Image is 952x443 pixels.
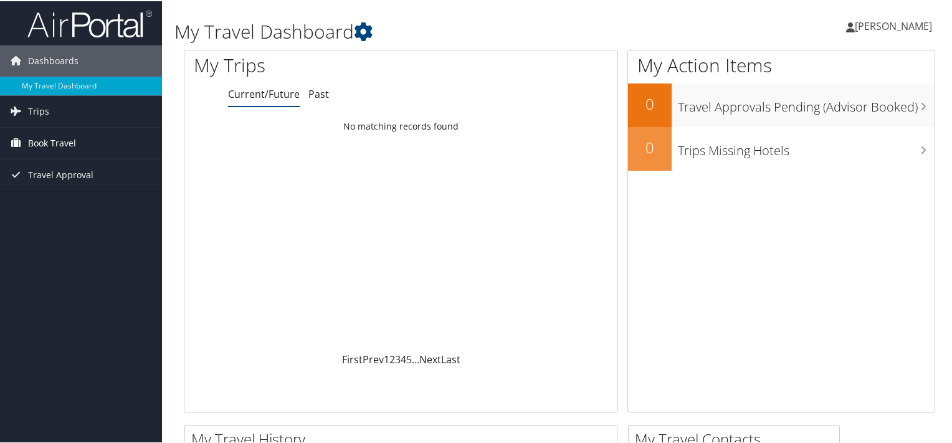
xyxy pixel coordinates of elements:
[228,86,300,100] a: Current/Future
[27,8,152,37] img: airportal-logo.png
[678,91,935,115] h3: Travel Approvals Pending (Advisor Booked)
[28,158,93,189] span: Travel Approval
[194,51,428,77] h1: My Trips
[855,18,932,32] span: [PERSON_NAME]
[419,351,441,365] a: Next
[28,95,49,126] span: Trips
[308,86,329,100] a: Past
[384,351,389,365] a: 1
[174,17,688,44] h1: My Travel Dashboard
[28,126,76,158] span: Book Travel
[628,92,672,113] h2: 0
[395,351,401,365] a: 3
[184,114,617,136] td: No matching records found
[846,6,945,44] a: [PERSON_NAME]
[628,126,935,169] a: 0Trips Missing Hotels
[401,351,406,365] a: 4
[628,82,935,126] a: 0Travel Approvals Pending (Advisor Booked)
[412,351,419,365] span: …
[406,351,412,365] a: 5
[28,44,79,75] span: Dashboards
[342,351,363,365] a: First
[628,51,935,77] h1: My Action Items
[441,351,460,365] a: Last
[389,351,395,365] a: 2
[363,351,384,365] a: Prev
[628,136,672,157] h2: 0
[678,135,935,158] h3: Trips Missing Hotels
